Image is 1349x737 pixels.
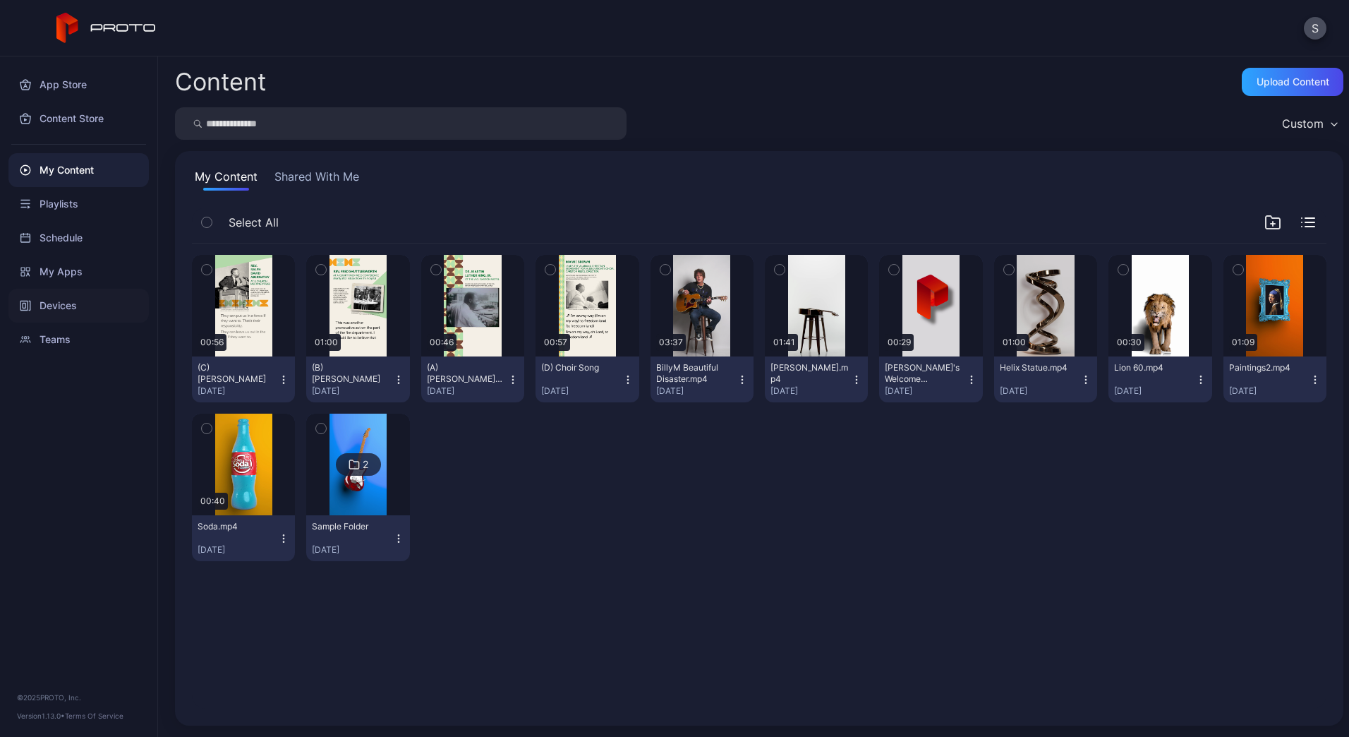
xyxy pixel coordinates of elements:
span: Version 1.13.0 • [17,712,65,720]
button: Helix Statue.mp4[DATE] [994,356,1097,402]
button: Sample Folder[DATE] [306,515,409,561]
button: BillyM Beautiful Disaster.mp4[DATE] [651,356,754,402]
div: [DATE] [541,385,622,397]
a: Schedule [8,221,149,255]
div: 2 [363,458,368,471]
a: Playlists [8,187,149,221]
button: (B) [PERSON_NAME][DATE] [306,356,409,402]
button: My Content [192,168,260,191]
button: Lion 60.mp4[DATE] [1108,356,1211,402]
button: (C) [PERSON_NAME][DATE] [192,356,295,402]
button: Upload Content [1242,68,1343,96]
button: (D) Choir Song[DATE] [536,356,639,402]
a: My Content [8,153,149,187]
div: (C) Abernathy [198,362,275,385]
div: [DATE] [312,385,392,397]
button: (A) [PERSON_NAME] Video[DATE] [421,356,524,402]
div: (A) Dr. King Video [427,362,504,385]
div: BillyM Silhouette.mp4 [770,362,848,385]
div: (B) Shuttlesworth [312,362,389,385]
div: Sample Folder [312,521,389,532]
a: App Store [8,68,149,102]
div: [DATE] [770,385,851,397]
button: [PERSON_NAME]'s Welcome Video.mp4[DATE] [879,356,982,402]
div: Paintings2.mp4 [1229,362,1307,373]
a: Devices [8,289,149,323]
div: BillyM Beautiful Disaster.mp4 [656,362,734,385]
a: My Apps [8,255,149,289]
div: [DATE] [1000,385,1080,397]
button: [PERSON_NAME].mp4[DATE] [765,356,868,402]
div: David's Welcome Video.mp4 [885,362,962,385]
div: [DATE] [1229,385,1309,397]
div: Upload Content [1257,76,1329,88]
div: [DATE] [656,385,737,397]
div: (D) Choir Song [541,362,619,373]
div: [DATE] [198,385,278,397]
div: [DATE] [198,544,278,556]
button: Paintings2.mp4[DATE] [1223,356,1326,402]
a: Teams [8,323,149,356]
span: Select All [229,214,279,231]
div: [DATE] [1114,385,1194,397]
div: © 2025 PROTO, Inc. [17,692,140,703]
div: Lion 60.mp4 [1114,362,1192,373]
a: Content Store [8,102,149,136]
button: Soda.mp4[DATE] [192,515,295,561]
button: Custom [1275,107,1343,140]
div: [DATE] [312,544,392,556]
div: Helix Statue.mp4 [1000,362,1077,373]
div: Custom [1282,116,1324,131]
button: S [1304,17,1326,40]
div: [DATE] [885,385,965,397]
button: Shared With Me [272,168,362,191]
div: Content [175,70,266,94]
div: [DATE] [427,385,507,397]
div: Soda.mp4 [198,521,275,532]
a: Terms Of Service [65,712,123,720]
